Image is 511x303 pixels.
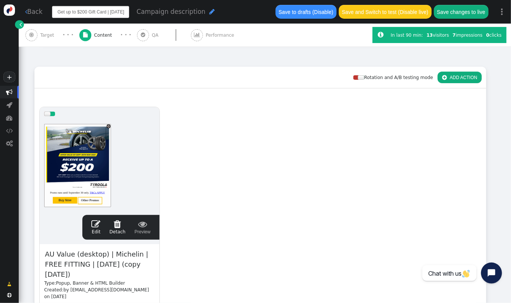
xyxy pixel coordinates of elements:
[44,280,155,287] div: Type:
[6,115,13,121] span: 
[3,72,15,82] a: +
[25,9,27,15] span: 
[44,287,155,300] div: Created:
[3,278,16,290] a: 
[378,31,383,38] span: 
[206,32,237,39] span: Performance
[109,219,125,228] span: 
[25,7,43,16] a: Back
[434,5,489,18] button: Save changes to live
[425,32,451,39] div: visitors
[137,24,191,46] a:  QA
[427,33,433,38] b: 13
[209,9,215,15] span: 
[486,33,489,38] b: 0
[7,281,12,288] span: 
[6,89,13,95] span: 
[141,32,145,37] span: 
[442,75,447,80] span: 
[453,33,483,38] span: impressions
[191,24,249,46] a:  Performance
[134,219,150,235] span: Preview
[94,32,115,39] span: Content
[391,32,425,39] div: In last 90 min:
[19,21,22,28] span: 
[194,32,200,37] span: 
[276,5,337,18] button: Save to drafts (Disable)
[6,140,13,146] span: 
[52,6,129,18] input: Campaign name
[353,74,438,81] div: Rotation and A/B testing mode
[493,1,511,23] a: ⋮
[109,219,125,234] span: Detach
[4,4,15,16] img: logo-icon.svg
[6,101,12,108] span: 
[486,33,502,38] span: clicks
[438,72,482,83] button: ADD ACTION
[15,20,24,29] a: 
[44,287,149,299] span: by [EMAIL_ADDRESS][DOMAIN_NAME] on [DATE]
[7,293,12,297] span: 
[152,32,161,39] span: QA
[29,32,34,37] span: 
[91,219,100,228] span: 
[121,31,131,39] div: · · ·
[40,32,57,39] span: Target
[44,249,155,280] span: AU Value (desktop) | Michelin | FREE FITTING | [DATE] (copy [DATE])
[109,219,125,235] a: Detach
[6,127,13,134] span: 
[91,219,100,235] a: Edit
[453,33,456,38] b: 7
[25,24,79,46] a:  Target · · ·
[137,8,206,15] span: Campaign description
[83,32,88,37] span: 
[134,219,150,235] a: Preview
[56,281,125,286] span: Popup, Banner & HTML Builder
[134,219,150,228] span: 
[63,31,74,39] div: · · ·
[339,5,432,18] button: Save and Switch to test (Disable live)
[79,24,137,46] a:  Content · · ·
